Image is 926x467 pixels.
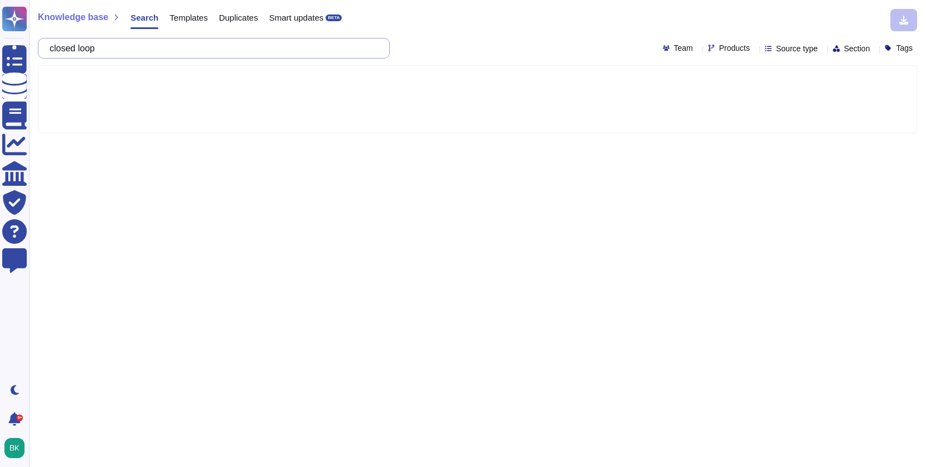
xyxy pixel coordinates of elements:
img: user [4,438,25,458]
span: Tags [896,44,913,52]
span: Section [844,45,870,52]
button: user [2,436,32,460]
span: Knowledge base [38,13,108,22]
span: Team [674,44,693,52]
span: Duplicates [219,13,258,22]
div: 9+ [16,415,23,421]
span: Source type [776,45,818,52]
span: Smart updates [269,13,324,22]
span: Search [130,13,158,22]
span: Products [719,44,750,52]
span: Templates [169,13,207,22]
div: BETA [326,15,342,21]
input: Search a question or template... [44,38,378,58]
